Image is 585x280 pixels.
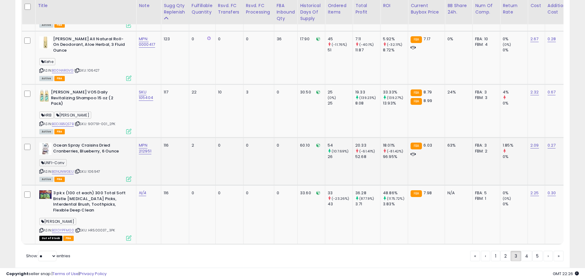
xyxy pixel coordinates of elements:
a: 0.67 [548,89,556,95]
a: B0D3B5QS7B [52,121,74,127]
div: 0% [503,201,528,207]
a: 2.09 [530,142,539,148]
a: Terms of Use [53,271,79,277]
span: ‹ [485,253,486,259]
div: 0% [503,36,528,42]
div: 33.33% [383,89,408,95]
b: 3 pk x (100 ct each) 300 Total Soft Bristle [MEDICAL_DATA] Picks, Interdental Brush, Toothpicks, ... [53,190,128,215]
span: 7.98 [423,190,432,196]
small: (-11.76%) [332,42,347,47]
div: 8.72% [383,47,408,53]
small: (-40.1%) [359,42,374,47]
span: | SKU: 901791-001_2PK [75,121,115,126]
small: (1175.72%) [387,196,404,201]
b: [PERSON_NAME] All Natural Roll-On Deodorant, Aloe Herbal, 3 Fluid Ounce [53,36,128,55]
div: FBM: 3 [475,95,495,101]
div: 25 [328,89,353,95]
div: Cost [530,2,542,9]
span: FBA [63,236,74,241]
span: 6.03 [423,142,432,148]
div: ASIN: [39,36,131,80]
span: All listings currently available for purchase on Amazon [39,129,53,134]
div: 1.85% [503,143,528,148]
small: (-23.26%) [332,196,349,201]
img: 51odQedcJnL._SL40_.jpg [39,190,52,199]
span: All listings that are currently out of stock and unavailable for purchase on Amazon [39,236,62,241]
img: 31UnNhq5ImS._SL40_.jpg [39,36,52,49]
span: | SKU: 106427 [74,68,99,73]
a: 2.32 [530,89,539,95]
small: (-81.42%) [387,149,403,154]
div: Title [38,2,134,9]
div: 30.50 [300,89,320,95]
div: 43 [328,201,353,207]
a: 5 [532,251,543,261]
div: 0 [218,190,239,196]
div: Note [139,2,158,9]
a: B01KJNWGEU [52,169,74,174]
a: N/A [139,190,146,196]
div: 7.11 [355,36,380,42]
div: 3.83% [383,201,408,207]
a: 0.27 [548,142,556,148]
div: 24% [447,89,468,95]
div: 123 [164,36,184,42]
div: Num of Comp. [475,2,497,15]
div: 117 [164,89,184,95]
span: UNFI-Conv [39,159,67,166]
div: 11.87 [355,47,380,53]
span: | SKU: 106947 [75,169,100,174]
span: FBA [54,76,65,81]
div: FBA inbound Qty [277,2,295,22]
div: 0 [192,36,211,42]
div: ROI [383,2,405,9]
span: Show: entries [26,253,70,259]
div: 36 [277,36,293,42]
div: 0% [503,190,528,196]
div: ASIN: [39,190,131,240]
div: 0 [277,143,293,148]
div: 0 [277,190,293,196]
div: 5.92% [383,36,408,42]
div: ASIN: [39,89,131,133]
div: FBA: 3 [475,89,495,95]
small: (0%) [328,95,336,100]
img: 41qX+Xof4iL._SL40_.jpg [39,89,49,102]
div: 4% [503,89,528,95]
a: B01DYPFM00 [52,228,74,233]
span: › [548,253,549,259]
small: (0%) [503,196,511,201]
a: MPN 212951 [139,142,151,154]
div: 51 [328,47,353,53]
a: 2.67 [530,36,539,42]
div: Additional Cost [548,2,570,15]
a: 3 [511,251,521,261]
div: Rsvd. FC Processing [246,2,271,15]
div: 20.33 [355,143,380,148]
span: [PERSON_NAME] [39,218,76,225]
span: HRB [39,112,54,119]
a: 1 [491,251,500,261]
div: 0 [246,143,269,148]
div: 52.68 [355,154,380,160]
small: FBA [411,36,422,43]
div: Rsvd. FC Transfers [218,2,241,15]
a: 4 [521,251,532,261]
span: » [558,253,560,259]
div: 3 [246,89,269,95]
div: 3.71 [355,201,380,207]
b: Ocean Spray Craisins Dried Cranberries, Blueberry, 6 Ounce [53,143,128,156]
div: 0 [218,36,239,42]
a: 2.25 [530,190,539,196]
b: [PERSON_NAME] VO5 Daily Revitalizing Shampoo 15 oz (2 Pack) [51,89,126,108]
div: N/A [447,190,468,196]
div: 33 [328,190,353,196]
small: (107.69%) [332,149,349,154]
small: FBA [411,190,422,197]
span: FBA [54,22,65,28]
small: (877.9%) [359,196,374,201]
span: FBA [54,177,65,182]
span: 7.17 [423,36,430,42]
div: 116 [164,190,184,196]
div: FBA: 5 [475,190,495,196]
